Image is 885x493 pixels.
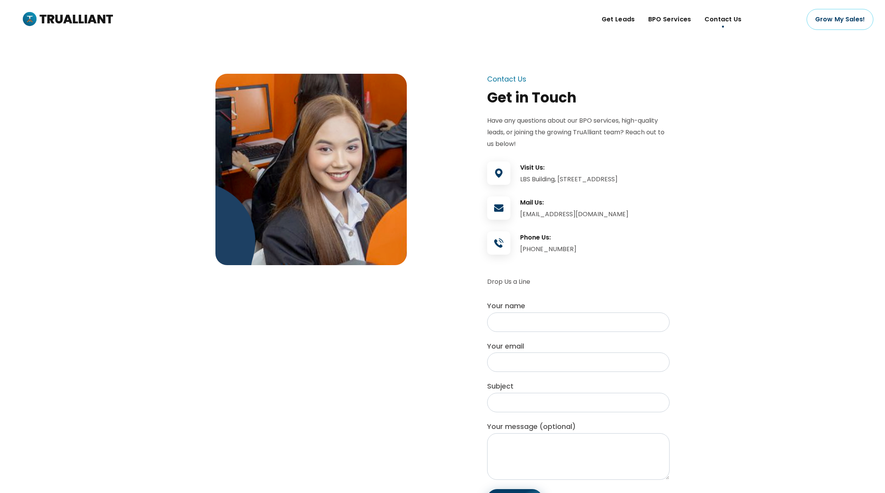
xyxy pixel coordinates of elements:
h3: Phone Us: [520,233,670,242]
h3: Mail Us: [520,198,670,207]
span: BPO Services [648,14,691,25]
span: Contact Us [705,14,742,25]
textarea: Your message (optional) [487,433,670,480]
div: [PHONE_NUMBER] [520,243,670,255]
label: Your email [487,340,670,372]
p: Have any questions about our BPO services, high-quality leads, or joining the growing TruAlliant ... [487,115,670,150]
input: Your name [487,312,670,332]
div: Get in Touch [487,89,670,107]
input: Your email [487,352,670,372]
label: Your message (optional) [487,420,670,480]
a: Grow My Sales! [807,9,873,30]
div: [EMAIL_ADDRESS][DOMAIN_NAME] [520,208,670,220]
label: Subject [487,380,670,412]
label: Your name [487,299,670,332]
img: img-802 [215,74,407,265]
input: Subject [487,393,670,412]
div: Contact Us [487,75,526,83]
span: Get Leads [602,14,635,25]
p: Drop Us a Line [487,276,670,288]
h3: Visit Us: [520,163,670,172]
div: LBS Building, [STREET_ADDRESS] [520,174,670,185]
